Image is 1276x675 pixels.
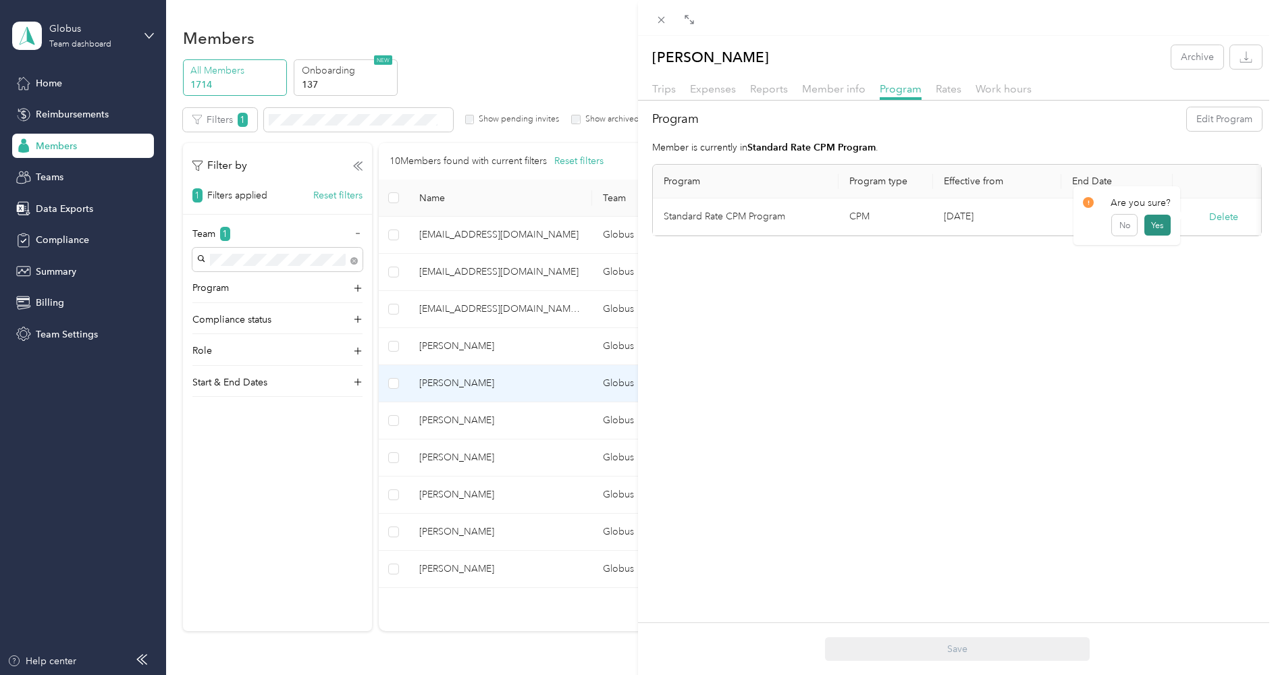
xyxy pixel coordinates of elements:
button: Archive [1171,45,1223,69]
iframe: Everlance-gr Chat Button Frame [1200,599,1276,675]
span: Reports [750,82,788,95]
span: Work hours [976,82,1032,95]
td: CPM [839,198,933,236]
button: No [1112,215,1137,236]
button: Yes [1144,215,1171,236]
p: Member is currently in . [652,140,1262,155]
h2: Program [652,110,699,128]
span: Rates [936,82,961,95]
span: Expenses [690,82,736,95]
button: Delete [1209,210,1238,224]
span: Trips [652,82,676,95]
button: Edit Program [1187,107,1262,131]
span: Program [880,82,922,95]
th: Effective from [933,165,1061,198]
div: Are you sure? [1083,196,1171,210]
td: [DATE] [933,198,1061,236]
th: End Date [1061,165,1173,198]
th: Program type [839,165,933,198]
p: [PERSON_NAME] [652,45,769,69]
th: Program [653,165,839,198]
strong: Standard Rate CPM Program [747,142,876,153]
span: Member info [802,82,866,95]
td: Standard Rate CPM Program [653,198,839,236]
